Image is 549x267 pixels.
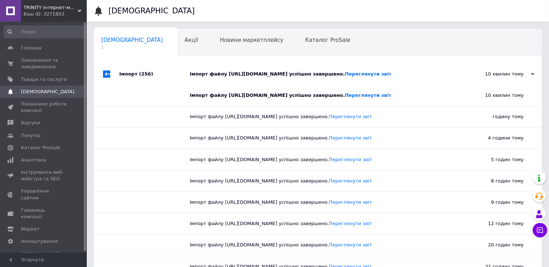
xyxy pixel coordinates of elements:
[451,171,542,191] div: 8 годин тому
[190,113,451,120] div: Імпорт файлу [URL][DOMAIN_NAME] успішно завершено.
[21,101,67,114] span: Показники роботи компанії
[4,25,89,38] input: Пошук
[21,238,58,245] span: Налаштування
[462,71,535,77] div: 10 хвилин тому
[185,37,198,43] span: Акції
[21,188,67,201] span: Управління сайтом
[451,234,542,255] div: 20 годин тому
[23,11,87,17] div: Ваш ID: 3271803
[190,71,462,77] div: Імпорт файлу [URL][DOMAIN_NAME] успішно завершено.
[190,92,451,99] div: Імпорт файлу [URL][DOMAIN_NAME] успішно завершено.
[23,4,78,11] span: TRINITY Інтернет-магазин www.trinitys.com.ua
[21,57,67,70] span: Замовлення та повідомлення
[21,132,40,139] span: Покупці
[101,37,163,43] span: [DEMOGRAPHIC_DATA]
[220,37,283,43] span: Новини маркетплейсу
[21,89,74,95] span: [DEMOGRAPHIC_DATA]
[329,135,372,141] a: Переглянути звіт
[21,45,41,51] span: Головна
[451,106,542,127] div: годину тому
[190,156,451,163] div: Імпорт файлу [URL][DOMAIN_NAME] успішно завершено.
[451,128,542,148] div: 4 години тому
[21,207,67,220] span: Гаманець компанії
[329,221,372,226] a: Переглянути звіт
[305,37,350,43] span: Каталог ProSale
[21,76,67,83] span: Товари та послуги
[21,145,60,151] span: Каталог ProSale
[21,169,67,182] span: Інструменти веб-майстра та SEO
[139,71,153,77] span: (256)
[451,213,542,234] div: 12 годин тому
[190,199,451,206] div: Імпорт файлу [URL][DOMAIN_NAME] успішно завершено.
[329,157,372,162] a: Переглянути звіт
[329,178,372,184] a: Переглянути звіт
[190,178,451,184] div: Імпорт файлу [URL][DOMAIN_NAME] успішно завершено.
[119,63,190,85] div: Імпорт
[345,71,391,77] a: Переглянути звіт
[108,7,195,15] h1: [DEMOGRAPHIC_DATA]
[345,92,391,98] a: Переглянути звіт
[21,226,39,232] span: Маркет
[101,45,163,50] span: 1
[451,85,542,106] div: 10 хвилин тому
[329,114,372,119] a: Переглянути звіт
[21,120,40,126] span: Відгуки
[533,223,547,237] button: Чат з покупцем
[190,242,451,248] div: Імпорт файлу [URL][DOMAIN_NAME] успішно завершено.
[190,135,451,141] div: Імпорт файлу [URL][DOMAIN_NAME] успішно завершено.
[190,220,451,227] div: Імпорт файлу [URL][DOMAIN_NAME] успішно завершено.
[451,149,542,170] div: 5 годин тому
[451,192,542,213] div: 9 годин тому
[21,157,46,163] span: Аналітика
[329,242,372,247] a: Переглянути звіт
[329,199,372,205] a: Переглянути звіт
